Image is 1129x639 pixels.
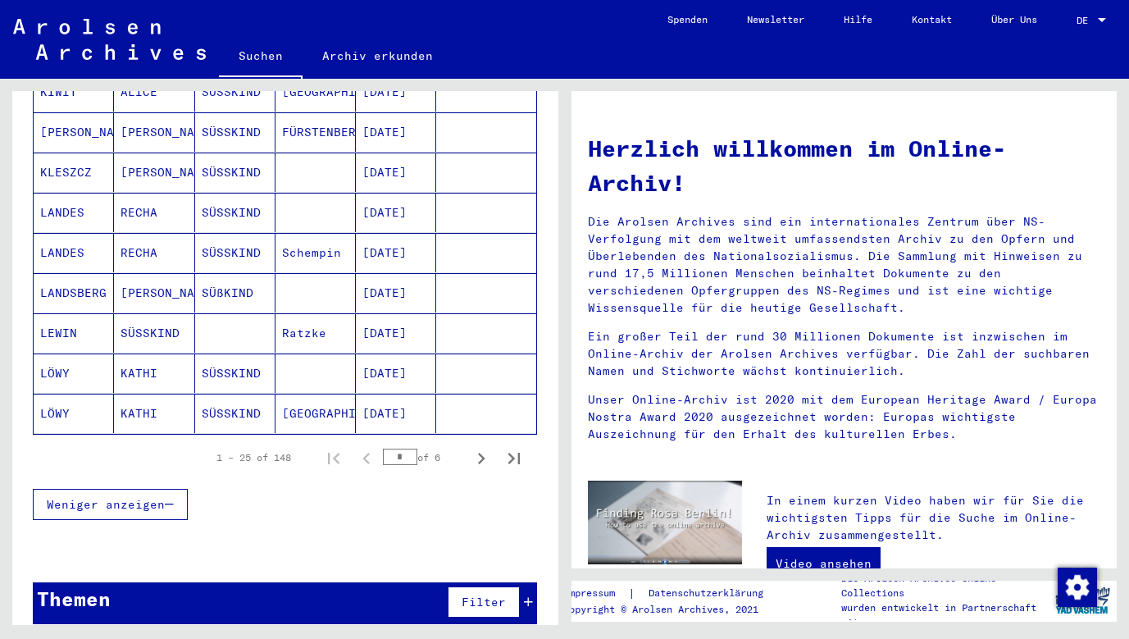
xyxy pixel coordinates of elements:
[34,394,114,433] mat-cell: LÖWY
[588,213,1101,317] p: Die Arolsen Archives sind ein internationales Zentrum über NS-Verfolgung mit dem weltweit umfasse...
[350,441,383,474] button: Previous page
[1077,15,1095,26] span: DE
[563,585,783,602] div: |
[635,585,783,602] a: Datenschutzerklärung
[383,450,465,465] div: of 6
[356,233,436,272] mat-cell: [DATE]
[195,354,275,393] mat-cell: SÜSSKIND
[356,394,436,433] mat-cell: [DATE]
[13,19,206,60] img: Arolsen_neg.svg
[114,354,194,393] mat-cell: KATHI
[114,233,194,272] mat-cell: RECHA
[195,394,275,433] mat-cell: SÜSSKIND
[114,72,194,112] mat-cell: ALICE
[303,36,453,75] a: Archiv erkunden
[114,112,194,152] mat-cell: [PERSON_NAME]
[275,313,356,353] mat-cell: Ratzke
[356,72,436,112] mat-cell: [DATE]
[34,112,114,152] mat-cell: [PERSON_NAME]
[34,72,114,112] mat-cell: KIWIT
[114,153,194,192] mat-cell: [PERSON_NAME]
[219,36,303,79] a: Suchen
[114,394,194,433] mat-cell: KATHI
[34,153,114,192] mat-cell: KLESZCZ
[195,273,275,313] mat-cell: SÜßKIND
[356,112,436,152] mat-cell: [DATE]
[317,441,350,474] button: First page
[275,72,356,112] mat-cell: [GEOGRAPHIC_DATA]
[588,328,1101,380] p: Ein großer Teil der rund 30 Millionen Dokumente ist inzwischen im Online-Archiv der Arolsen Archi...
[465,441,498,474] button: Next page
[34,233,114,272] mat-cell: LANDES
[195,233,275,272] mat-cell: SÜSSKIND
[114,193,194,232] mat-cell: RECHA
[356,313,436,353] mat-cell: [DATE]
[448,587,520,618] button: Filter
[588,481,743,565] img: video.jpg
[462,595,506,609] span: Filter
[34,313,114,353] mat-cell: LEWIN
[34,273,114,313] mat-cell: LANDSBERG
[841,571,1048,600] p: Die Arolsen Archives Online-Collections
[356,354,436,393] mat-cell: [DATE]
[195,72,275,112] mat-cell: SÜSSKIND
[114,313,194,353] mat-cell: SÜSSKIND
[275,112,356,152] mat-cell: FÜRSTENBERG
[195,153,275,192] mat-cell: SÜSSKIND
[275,394,356,433] mat-cell: [GEOGRAPHIC_DATA]
[195,112,275,152] mat-cell: SÜSSKIND
[37,584,111,614] div: Themen
[1058,568,1097,607] img: Zustimmung ändern
[356,193,436,232] mat-cell: [DATE]
[563,585,628,602] a: Impressum
[588,131,1101,200] h1: Herzlich willkommen im Online-Archiv!
[195,193,275,232] mat-cell: SÜSSKIND
[356,273,436,313] mat-cell: [DATE]
[34,193,114,232] mat-cell: LANDES
[563,602,783,617] p: Copyright © Arolsen Archives, 2021
[275,233,356,272] mat-cell: Schempin
[841,600,1048,630] p: wurden entwickelt in Partnerschaft mit
[588,391,1101,443] p: Unser Online-Archiv ist 2020 mit dem European Heritage Award / Europa Nostra Award 2020 ausgezeic...
[498,441,530,474] button: Last page
[356,153,436,192] mat-cell: [DATE]
[1052,580,1113,621] img: yv_logo.png
[767,547,881,580] a: Video ansehen
[216,450,291,465] div: 1 – 25 of 148
[33,489,188,520] button: Weniger anzeigen
[34,354,114,393] mat-cell: LÖWY
[114,273,194,313] mat-cell: [PERSON_NAME]
[47,497,165,512] span: Weniger anzeigen
[767,492,1100,544] p: In einem kurzen Video haben wir für Sie die wichtigsten Tipps für die Suche im Online-Archiv zusa...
